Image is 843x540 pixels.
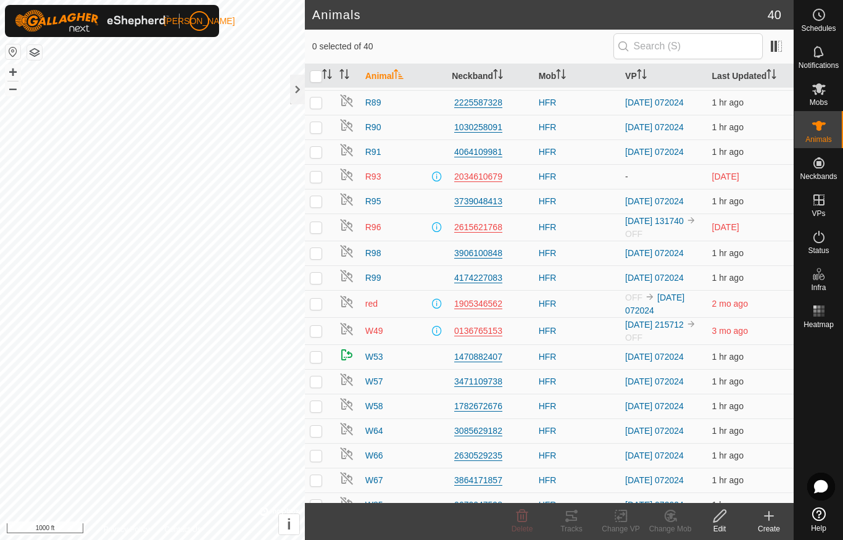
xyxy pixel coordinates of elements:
a: [DATE] 072024 [625,401,684,411]
img: returning off [339,143,354,157]
img: returning on [339,347,354,362]
div: HFR [539,96,615,109]
app-display-virtual-paddock-transition: - [625,172,628,181]
img: to [645,292,655,302]
span: 25 Aug 2025 at 2:32 pm [712,196,744,206]
div: Create [744,523,794,534]
div: Change VP [596,523,646,534]
div: HFR [539,297,615,310]
span: 25 Aug 2025 at 2:32 pm [712,401,744,411]
img: returning off [339,446,354,461]
span: 40 [768,6,781,24]
a: [DATE] 072024 [625,500,684,510]
span: 25 Aug 2025 at 2:32 pm [712,426,744,436]
th: Mob [534,64,620,88]
img: to [686,319,696,329]
a: [DATE] 072024 [625,98,684,107]
p-sorticon: Activate to sort [339,71,349,81]
div: Change Mob [646,523,695,534]
div: HFR [539,375,615,388]
span: Mobs [810,99,828,106]
a: [DATE] 072024 [625,273,684,283]
span: 25 Aug 2025 at 2:32 pm [712,248,744,258]
span: OFF [625,333,642,343]
span: red [365,297,378,310]
a: [DATE] 072024 [625,376,684,386]
div: Tracks [547,523,596,534]
div: HFR [539,121,615,134]
div: HFR [539,247,615,260]
div: HFR [539,195,615,208]
span: 25 Aug 2025 at 2:32 pm [712,500,744,510]
div: Edit [695,523,744,534]
input: Search (S) [613,33,763,59]
span: R90 [365,121,381,134]
div: HFR [539,146,615,159]
span: i [287,516,291,533]
span: [PERSON_NAME] [164,15,235,28]
div: HFR [539,449,615,462]
span: 12 May 2025 at 2:32 pm [712,326,748,336]
th: Neckband [447,64,533,88]
span: 25 Aug 2025 at 2:33 pm [712,122,744,132]
span: Heatmap [804,321,834,328]
a: Contact Us [165,524,201,535]
span: Status [808,247,829,254]
img: Gallagher Logo [15,10,169,32]
span: 24 Aug 2025 at 1:02 pm [712,172,739,181]
span: W49 [365,325,383,338]
img: to [686,215,696,225]
span: W53 [365,351,383,363]
a: [DATE] 072024 [625,122,684,132]
span: Notifications [799,62,839,69]
span: 25 Aug 2025 at 2:32 pm [712,352,744,362]
span: 25 Aug 2025 at 2:32 pm [712,273,744,283]
span: Animals [805,136,832,143]
th: Animal [360,64,447,88]
div: HFR [539,499,615,512]
span: Help [811,525,826,532]
span: 25 Aug 2025 at 2:32 pm [712,98,744,107]
span: Delete [512,525,533,533]
a: [DATE] 072024 [625,147,684,157]
img: returning off [339,93,354,108]
img: returning off [339,167,354,182]
p-sorticon: Activate to sort [394,71,404,81]
th: VP [620,64,707,88]
button: Reset Map [6,44,20,59]
img: returning off [339,244,354,259]
div: HFR [539,170,615,183]
span: OFF [625,229,642,239]
button: Map Layers [27,45,42,60]
img: returning off [339,118,354,133]
span: R89 [365,96,381,109]
img: returning off [339,471,354,486]
span: 25 Aug 2025 at 2:32 pm [712,475,744,485]
img: returning off [339,294,354,309]
a: [DATE] 072024 [625,426,684,436]
span: 27 May 2025 at 1:02 pm [712,299,748,309]
p-sorticon: Activate to sort [493,71,503,81]
img: returning off [339,322,354,336]
span: OFF [625,293,642,302]
a: [DATE] 072024 [625,475,684,485]
span: Schedules [801,25,836,32]
span: R98 [365,247,381,260]
p-sorticon: Activate to sort [556,71,566,81]
span: R91 [365,146,381,159]
img: returning off [339,422,354,436]
a: [DATE] 072024 [625,196,684,206]
span: 2 Aug 2025 at 9:02 am [712,222,739,232]
span: W57 [365,375,383,388]
a: [DATE] 072024 [625,293,684,315]
a: [DATE] 131740 [625,216,684,226]
a: [DATE] 215712 [625,320,684,330]
span: 0 selected of 40 [312,40,613,53]
th: Last Updated [707,64,794,88]
span: 25 Aug 2025 at 2:32 pm [712,451,744,460]
span: W67 [365,474,383,487]
span: Infra [811,284,826,291]
span: VPs [812,210,825,217]
img: returning off [339,218,354,233]
span: W64 [365,425,383,438]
